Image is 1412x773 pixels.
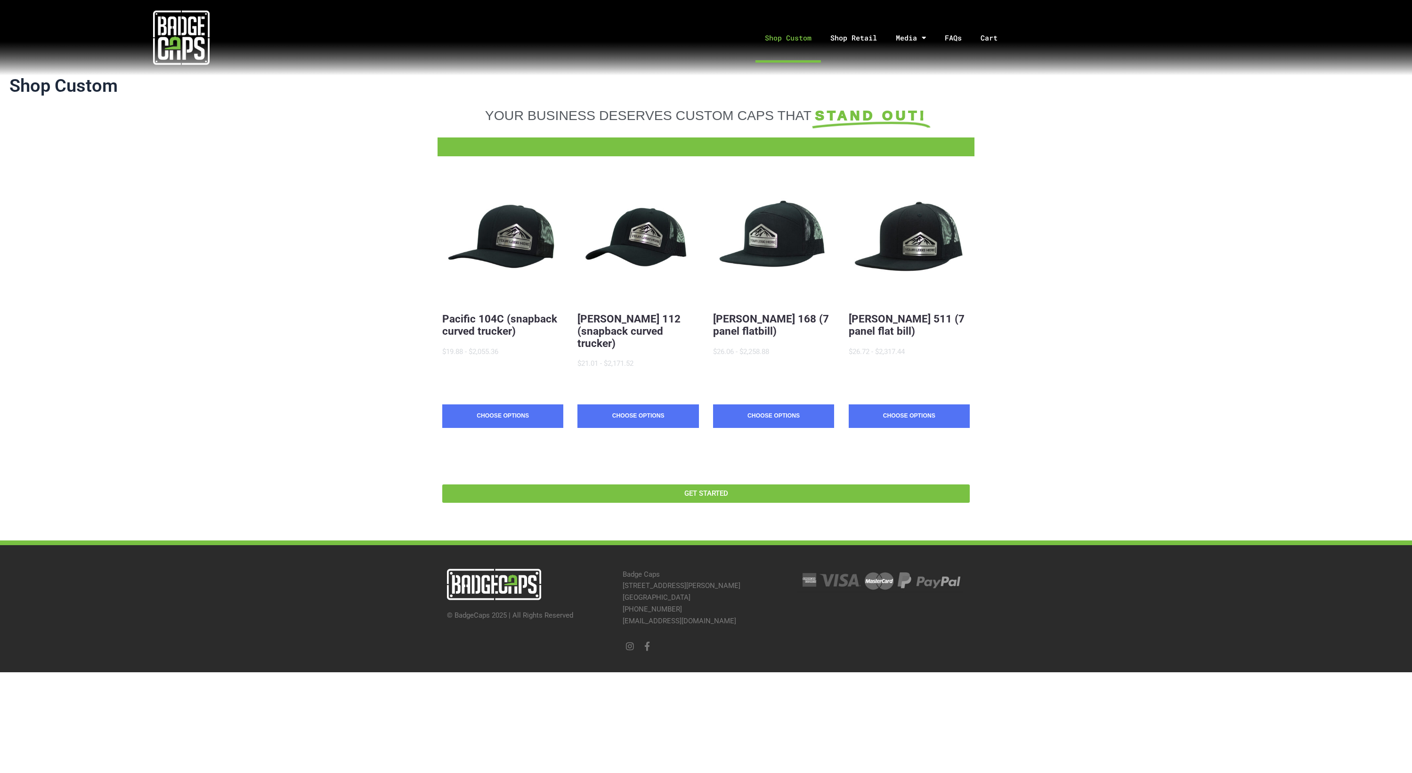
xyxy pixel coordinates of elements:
[442,347,498,356] span: $19.88 - $2,055.36
[9,75,1403,97] h1: Shop Custom
[623,617,736,625] a: [EMAIL_ADDRESS][DOMAIN_NAME]
[886,13,935,63] a: Media
[442,180,563,301] button: BadgeCaps - Pacific 104C
[849,404,970,428] a: Choose Options
[447,610,613,621] p: © BadgeCaps 2025 | All Rights Reserved
[821,13,886,63] a: Shop Retail
[577,180,698,301] button: BadgeCaps - Richardson 112
[623,570,740,602] a: Badge Caps[STREET_ADDRESS][PERSON_NAME][GEOGRAPHIC_DATA]
[971,13,1019,63] a: Cart
[755,13,821,63] a: Shop Custom
[713,313,829,337] a: [PERSON_NAME] 168 (7 panel flatbill)
[363,13,1412,63] nav: Menu
[577,313,681,349] a: [PERSON_NAME] 112 (snapback curved trucker)
[447,569,541,600] img: badgecaps horizontal logo with green accent
[577,404,698,428] a: Choose Options
[442,484,970,503] a: GET STARTED
[485,108,811,123] span: YOUR BUSINESS DESERVES CUSTOM CAPS THAT
[153,9,210,66] img: badgecaps white logo with green acccent
[577,359,633,368] span: $21.01 - $2,171.52
[935,13,971,63] a: FAQs
[849,347,905,356] span: $26.72 - $2,317.44
[442,313,557,337] a: Pacific 104C (snapback curved trucker)
[713,347,769,356] span: $26.06 - $2,258.88
[442,404,563,428] a: Choose Options
[684,490,728,497] span: GET STARTED
[713,404,834,428] a: Choose Options
[849,313,965,337] a: [PERSON_NAME] 511 (7 panel flat bill)
[797,569,963,592] img: Credit Cards Accepted
[438,142,974,147] a: FFD BadgeCaps Fire Department Custom unique apparel
[623,605,682,613] a: [PHONE_NUMBER]
[442,107,970,123] a: YOUR BUSINESS DESERVES CUSTOM CAPS THAT STAND OUT!
[713,180,834,301] button: BadgeCaps - Richardson 168
[849,180,970,301] button: BadgeCaps - Richardson 511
